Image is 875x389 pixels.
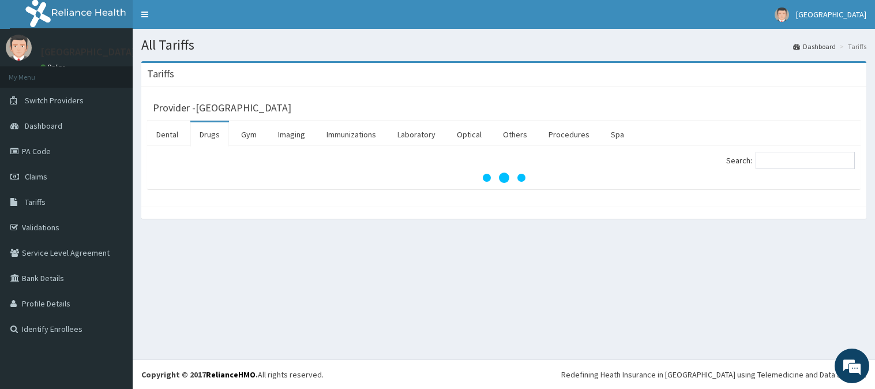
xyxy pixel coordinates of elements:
span: [GEOGRAPHIC_DATA] [796,9,866,20]
img: User Image [6,35,32,61]
h3: Tariffs [147,69,174,79]
footer: All rights reserved. [133,360,875,389]
span: Claims [25,171,47,182]
span: Tariffs [25,197,46,207]
a: Procedures [539,122,599,147]
strong: Copyright © 2017 . [141,369,258,380]
div: Redefining Heath Insurance in [GEOGRAPHIC_DATA] using Telemedicine and Data Science! [561,369,866,380]
input: Search: [756,152,855,169]
li: Tariffs [837,42,866,51]
span: Dashboard [25,121,62,131]
h3: Provider - [GEOGRAPHIC_DATA] [153,103,291,113]
a: Imaging [269,122,314,147]
a: Dental [147,122,187,147]
span: Switch Providers [25,95,84,106]
a: Optical [448,122,491,147]
label: Search: [726,152,855,169]
a: Gym [232,122,266,147]
p: [GEOGRAPHIC_DATA] [40,47,136,57]
img: User Image [775,8,789,22]
a: Drugs [190,122,229,147]
h1: All Tariffs [141,38,866,53]
a: RelianceHMO [206,369,256,380]
a: Immunizations [317,122,385,147]
a: Laboratory [388,122,445,147]
a: Dashboard [793,42,836,51]
a: Spa [602,122,633,147]
a: Online [40,63,68,71]
svg: audio-loading [481,155,527,201]
a: Others [494,122,536,147]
